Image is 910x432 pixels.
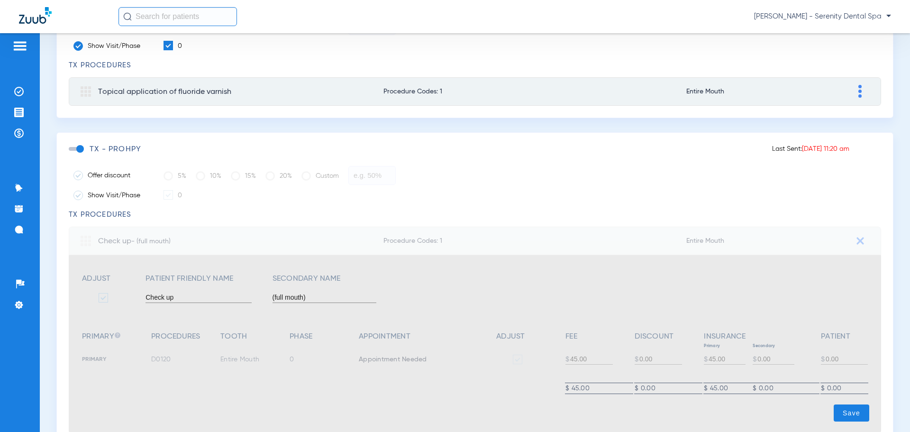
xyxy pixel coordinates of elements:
[686,88,787,95] span: Entire Mouth
[81,86,91,97] img: group.svg
[12,40,27,52] img: hamburger-icon
[826,355,868,363] input: 0.00
[19,7,52,24] img: Zuub Logo
[863,386,910,432] iframe: Chat Widget
[570,355,613,363] input: 0.00
[220,322,288,353] th: Tooth
[151,322,219,353] th: Procedures
[704,384,753,393] div: $ 45.00
[856,237,864,245] img: cross-blue.svg
[164,166,186,185] label: 5%
[69,227,881,255] mat-expansion-panel-header: Check up- (full mouth)Procedure Codes: 1Entire Mouth
[131,238,171,245] span: - (full mouth)
[634,383,702,394] td: $ 0.00
[496,322,564,353] th: Adjust
[821,355,825,363] span: $
[704,341,753,351] div: Primary
[73,41,149,51] label: Show Visit/Phase
[151,355,171,364] span: D0120
[82,357,106,362] span: Primary
[383,88,619,95] span: Procedure Codes: 1
[81,236,91,246] img: group.svg
[753,355,756,363] span: $
[358,354,495,382] td: Appointment Needed
[289,354,357,382] td: 0
[145,268,271,292] th: Patient Friendly Name
[118,7,237,26] input: Search for patients
[802,146,849,152] span: [DATE] 11:20 am
[383,238,619,244] span: Procedure Codes: 1
[272,268,395,292] th: Secondary Name
[565,322,633,353] th: Fee
[98,88,231,96] span: Topical application of fluoride varnish
[114,332,121,339] img: help-small-gray.svg
[858,85,862,98] img: group-dot-blue.svg
[834,404,869,422] button: Save
[820,322,868,353] th: Patient
[753,341,801,351] div: Secondary
[704,355,708,363] span: $
[753,384,801,393] div: $ 0.00
[69,210,881,220] h3: TX Procedures
[704,322,819,341] div: Insurance
[754,12,891,21] span: [PERSON_NAME] - Serenity Dental Spa
[348,166,396,185] input: e.g. 50%
[301,166,339,185] label: Custom
[635,355,638,363] span: $
[289,322,357,353] th: Phase
[639,355,682,363] input: 0.00
[69,77,881,106] mat-expansion-panel-header: Topical application of fluoride varnishProcedure Codes: 1Entire Mouth
[843,408,860,418] span: Save
[69,61,881,70] h3: TX Procedures
[231,166,256,185] label: 15%
[820,383,868,394] td: $ 0.00
[565,383,633,394] td: $ 45.00
[686,238,787,244] span: Entire Mouth
[164,190,182,201] label: 0
[565,355,569,363] span: $
[358,322,495,353] th: Appointment
[709,355,746,363] input: 0.00
[82,268,144,292] th: Adjust
[265,166,292,185] label: 20%
[164,41,182,51] label: 0
[98,238,171,245] span: Check up
[90,145,141,154] h3: TX - Prohpy
[772,144,849,154] p: Last Sent:
[220,354,288,382] td: Entire Mouth
[73,171,149,180] label: Offer discount
[73,191,149,200] label: Show Visit/Phase
[123,12,132,21] img: Search Icon
[634,322,702,353] th: Discount
[196,166,221,185] label: 10%
[82,322,150,353] th: Primary
[757,355,794,363] input: 0.00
